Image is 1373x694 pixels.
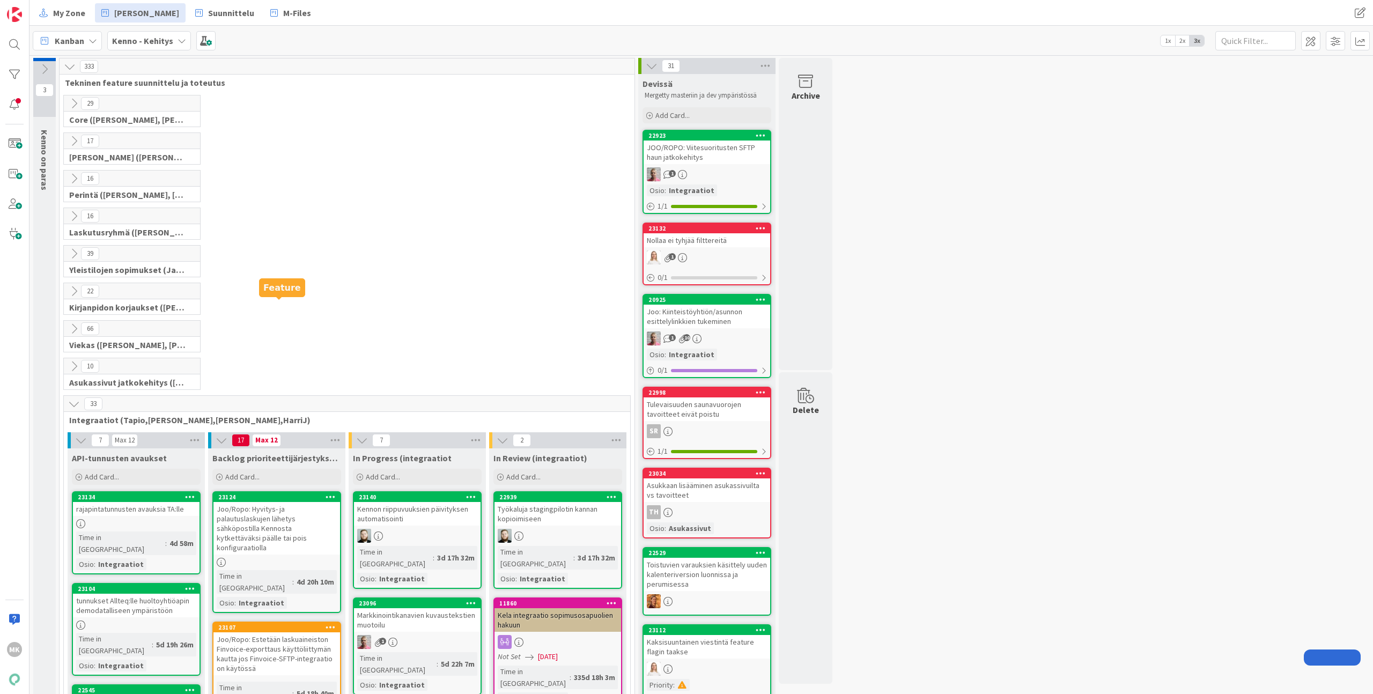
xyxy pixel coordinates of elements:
div: 23034 [644,469,770,478]
div: Kaksisuuntainen viestintä feature flagin taakse [644,635,770,659]
img: HJ [647,331,661,345]
div: Markkinointikanavien kuvaustekstien muotoilu [354,608,481,632]
span: 0 / 1 [658,272,668,283]
span: [PERSON_NAME] [114,6,179,19]
div: 23124 [218,493,340,501]
div: 23034 [648,470,770,477]
div: Integraatiot [95,558,146,570]
span: 0 / 1 [658,365,668,376]
div: Nollaa ei tyhjää filttereitä [644,233,770,247]
div: TH [644,505,770,519]
div: 20925 [648,296,770,304]
span: Suunnittelu [208,6,254,19]
span: Perintä (Jaakko, PetriH, MikkoV, Pasi) [69,189,187,200]
div: 5d 19h 26m [153,639,196,651]
a: 23034Asukkaan lisääminen asukassivuilta vs tavoitteetTHOsio:Asukassivut [643,468,771,538]
span: 16 [81,210,99,223]
span: 33 [84,397,102,410]
div: Osio [647,184,665,196]
div: 11860 [499,600,621,607]
div: 23112 [644,625,770,635]
div: 22923 [644,131,770,141]
span: Add Card... [366,472,400,482]
div: Time in [GEOGRAPHIC_DATA] [76,531,165,555]
span: Asukassivut jatkokehitys (Rasmus, TommiH, Bella) [69,377,187,388]
div: JOO/ROPO: Viitesuoritusten SFTP haun jatkokehitys [644,141,770,164]
div: 22939 [499,493,621,501]
span: Add Card... [506,472,541,482]
span: [DATE] [538,651,558,662]
span: 333 [80,60,98,73]
a: Suunnittelu [189,3,261,23]
span: : [570,671,571,683]
a: 22998Tulevaisuuden saunavuorojen tavoitteet eivät poistuSR1/1 [643,387,771,459]
img: SL [647,250,661,264]
div: 23107 [213,623,340,632]
div: Time in [GEOGRAPHIC_DATA] [498,546,573,570]
img: SH [498,529,512,543]
a: 20925Joo: Kiinteistöyhtiön/asunnon esittelylinkkien tukeminenHJOsio:Integraatiot0/1 [643,294,771,378]
span: Add Card... [225,472,260,482]
div: 4d 20h 10m [294,576,337,588]
div: Integraatiot [517,573,568,585]
span: Devissä [643,78,673,89]
div: HJ [644,167,770,181]
div: 22529 [644,548,770,558]
span: 7 [372,434,390,447]
div: HJ [354,635,481,649]
div: Toistuvien varauksien käsittely uuden kalenteriversion luonnissa ja perumisessa [644,558,770,591]
div: 22529Toistuvien varauksien käsittely uuden kalenteriversion luonnissa ja perumisessa [644,548,770,591]
span: Kirjanpidon korjaukset (Jussi, JaakkoHä) [69,302,187,313]
div: 22998 [644,388,770,397]
span: In Review (integraatiot) [493,453,587,463]
a: 22939Työkaluja stagingpilotin kannan kopioimiseenSHTime in [GEOGRAPHIC_DATA]:3d 17h 32mOsio:Integ... [493,491,622,589]
div: tunnukset Allteq:lle huoltoyhtiöapin demodatalliseen ympäristöön [73,594,200,617]
span: : [573,552,575,564]
div: 20925Joo: Kiinteistöyhtiön/asunnon esittelylinkkien tukeminen [644,295,770,328]
div: 23104 [73,584,200,594]
span: My Zone [53,6,85,19]
span: Integraatiot (Tapio,Santeri,Marko,HarriJ) [69,415,617,425]
a: 22923JOO/ROPO: Viitesuoritusten SFTP haun jatkokehitysHJOsio:Integraatiot1/1 [643,130,771,214]
img: SH [357,529,371,543]
div: 0/1 [644,271,770,284]
span: Kanban [55,34,84,47]
span: 17 [81,135,99,147]
div: Time in [GEOGRAPHIC_DATA] [217,570,292,594]
p: Mergetty masteriin ja dev ympäristössä [645,91,769,100]
div: 23134 [73,492,200,502]
div: SR [644,424,770,438]
div: Integraatiot [666,184,717,196]
span: 1 / 1 [658,201,668,212]
a: 23124Joo/Ropo: Hyvitys- ja palautuslaskujen lähetys sähköpostilla Kennosta kytkettäväksi päälle t... [212,491,341,613]
a: My Zone [33,3,92,23]
a: M-Files [264,3,318,23]
a: [PERSON_NAME] [95,3,186,23]
div: Tulevaisuuden saunavuorojen tavoitteet eivät poistu [644,397,770,421]
div: TL [644,594,770,608]
div: 23134 [78,493,200,501]
span: 17 [232,434,250,447]
span: : [94,558,95,570]
span: : [292,576,294,588]
a: 23132Nollaa ei tyhjää filttereitäSL0/1 [643,223,771,285]
span: 29 [81,97,99,110]
div: 3d 17h 32m [434,552,477,564]
div: Max 12 [115,438,135,443]
div: rajapintatunnusten avauksia TA:lle [73,502,200,516]
div: 23132Nollaa ei tyhjää filttereitä [644,224,770,247]
span: : [234,597,236,609]
span: Viekas (Samuli, Saara, Mika, Pirjo, Keijo, TommiHä, Rasmus) [69,339,187,350]
img: SL [647,662,661,676]
a: 23140Kennon riippuvuuksien päivityksen automatisointiSHTime in [GEOGRAPHIC_DATA]:3d 17h 32mOsio:I... [353,491,482,589]
div: 23134rajapintatunnusten avauksia TA:lle [73,492,200,516]
span: : [152,639,153,651]
span: 66 [81,322,99,335]
div: Integraatiot [236,597,287,609]
div: 22923 [648,132,770,139]
div: SL [644,662,770,676]
div: Osio [76,660,94,671]
div: Time in [GEOGRAPHIC_DATA] [76,633,152,656]
span: 1 [669,334,676,341]
span: : [375,573,377,585]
